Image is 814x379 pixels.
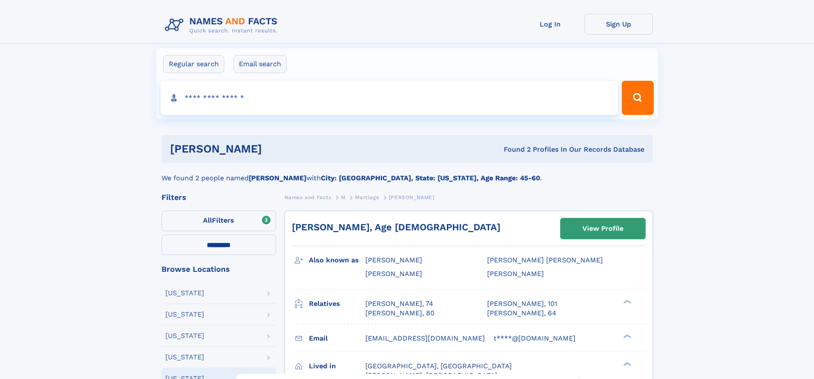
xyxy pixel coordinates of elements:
[365,270,422,278] span: [PERSON_NAME]
[162,194,276,201] div: Filters
[355,194,379,200] span: Martlage
[162,265,276,273] div: Browse Locations
[487,308,556,318] a: [PERSON_NAME], 64
[165,332,204,339] div: [US_STATE]
[161,81,618,115] input: search input
[621,333,632,339] div: ❯
[365,334,485,342] span: [EMAIL_ADDRESS][DOMAIN_NAME]
[365,256,422,264] span: [PERSON_NAME]
[516,14,585,35] a: Log In
[309,297,365,311] h3: Relatives
[162,14,285,37] img: Logo Names and Facts
[582,219,623,238] div: View Profile
[249,174,306,182] b: [PERSON_NAME]
[621,299,632,304] div: ❯
[233,55,287,73] label: Email search
[383,145,644,154] div: Found 2 Profiles In Our Records Database
[309,359,365,373] h3: Lived in
[285,192,332,203] a: Names and Facts
[165,354,204,361] div: [US_STATE]
[165,290,204,297] div: [US_STATE]
[163,55,224,73] label: Regular search
[162,163,653,183] div: We found 2 people named with .
[309,253,365,267] h3: Also known as
[487,299,557,308] a: [PERSON_NAME], 101
[365,308,435,318] a: [PERSON_NAME], 80
[561,218,645,239] a: View Profile
[365,299,433,308] a: [PERSON_NAME], 74
[621,361,632,367] div: ❯
[341,194,346,200] span: M
[321,174,540,182] b: City: [GEOGRAPHIC_DATA], State: [US_STATE], Age Range: 45-60
[203,216,212,224] span: All
[341,192,346,203] a: M
[162,211,276,231] label: Filters
[170,144,383,154] h1: [PERSON_NAME]
[292,222,500,232] a: [PERSON_NAME], Age [DEMOGRAPHIC_DATA]
[389,194,435,200] span: [PERSON_NAME]
[487,256,603,264] span: [PERSON_NAME] [PERSON_NAME]
[487,270,544,278] span: [PERSON_NAME]
[622,81,653,115] button: Search Button
[165,311,204,318] div: [US_STATE]
[355,192,379,203] a: Martlage
[585,14,653,35] a: Sign Up
[365,362,512,370] span: [GEOGRAPHIC_DATA], [GEOGRAPHIC_DATA]
[309,331,365,346] h3: Email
